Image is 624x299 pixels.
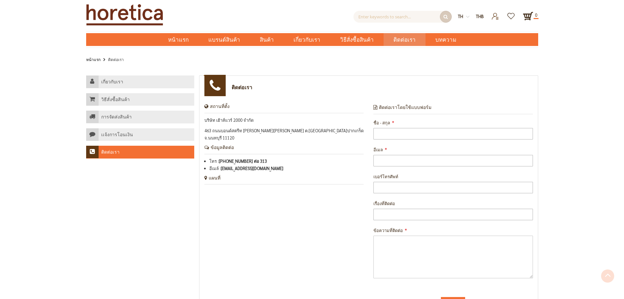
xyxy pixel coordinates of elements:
[393,33,416,47] span: ติดต่อเรา
[101,79,123,85] h4: เกี่ยวกับเรา
[86,93,194,106] a: วิธีสั่งซื้อสินค้า
[204,175,364,185] h4: แผนที่
[373,105,533,114] h4: ติดต่อเราโดยใช้แบบฟอร์ม
[199,33,250,46] a: แบรนด์สินค้า
[101,114,132,120] h4: การจัดส่งสินค้า
[425,33,466,46] a: บทความ
[503,11,520,16] a: รายการโปรด
[523,11,533,21] a: 0
[384,33,425,46] a: ติดต่อเรา
[209,158,364,165] li: โทร :
[476,13,484,19] span: THB
[219,158,267,164] a: [PHONE_NUMBER] ต่อ 313
[373,201,395,206] span: เรื่องที่ติดต่อ
[373,227,403,233] span: ข้อความที่ติดต่อ
[250,33,284,46] a: สินค้า
[86,75,194,88] a: เกี่ยวกับเรา
[204,145,364,154] h4: ข้อมูลติดต่อ
[86,4,163,26] img: Horetica.com
[260,33,274,47] span: สินค้า
[466,15,469,18] img: dropdown-icon.svg
[204,127,364,141] p: 463 ถนนบอนด์สตรีท [PERSON_NAME][PERSON_NAME] ต.[GEOGRAPHIC_DATA]ปากเกร็ด จ.นนทบุรี 11120
[101,97,130,103] h4: วิธีสั่งซื้อสินค้า
[330,33,384,46] a: วิธีสั่งซื้อสินค้า
[373,174,398,179] span: เบอร์โทรศัพท์
[158,33,199,46] a: หน้าแรก
[487,11,503,16] a: เข้าสู่ระบบ
[209,165,364,172] li: อีเมล์ :
[534,11,539,19] span: 0
[458,13,463,19] span: th
[373,120,390,125] span: ชื่อ - สกุล
[373,147,383,152] span: อีเมล
[293,33,320,47] span: เกี่ยวกับเรา
[221,165,283,171] a: [EMAIL_ADDRESS][DOMAIN_NAME]
[108,57,124,62] strong: ติดต่อเรา
[101,132,133,138] h4: เเจ้งการโอนเงิน
[86,146,194,159] a: ติดต่อเรา
[168,35,189,44] span: หน้าแรก
[101,149,120,155] h4: ติดต่อเรา
[435,33,456,47] span: บทความ
[86,56,101,63] a: หน้าแรก
[204,117,364,124] p: บริษัท เฮ้าส์แวร์ 2000 จำกัด
[284,33,330,46] a: เกี่ยวกับเรา
[86,128,194,141] a: เเจ้งการโอนเงิน
[601,269,614,283] a: Go to Top
[204,104,364,113] h4: สถานที่ตั้ง
[340,33,374,47] span: วิธีสั่งซื้อสินค้า
[86,111,194,123] a: การจัดส่งสินค้า
[232,84,252,91] h1: ติดต่อเรา
[208,33,240,47] span: แบรนด์สินค้า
